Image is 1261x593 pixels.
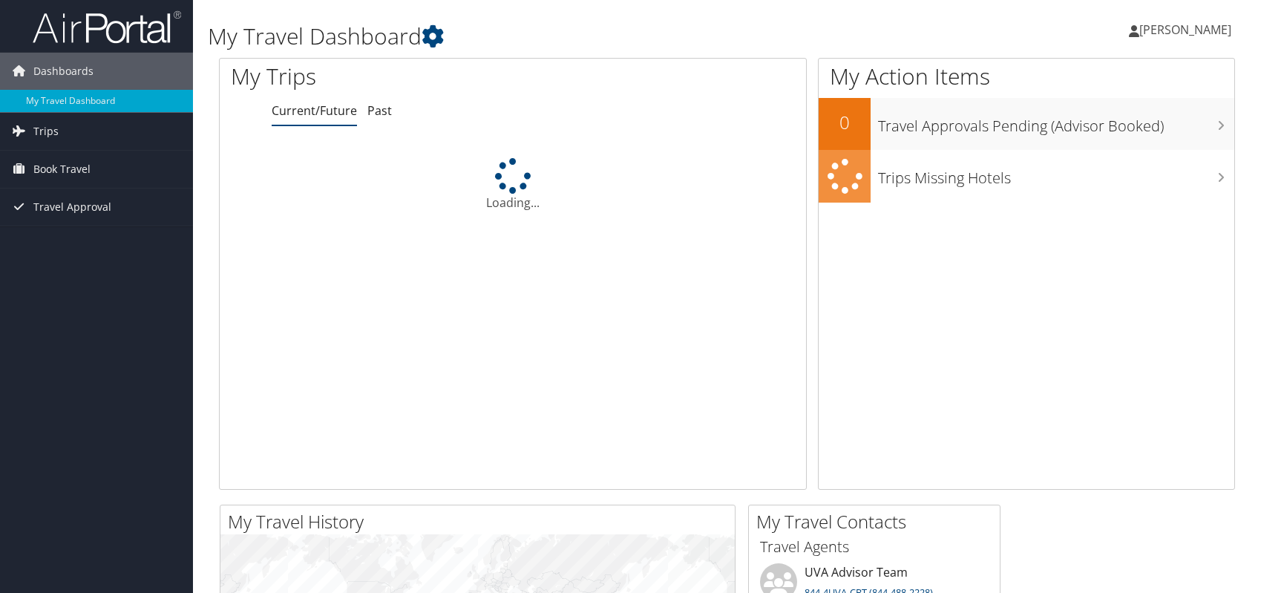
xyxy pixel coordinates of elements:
[231,61,551,92] h1: My Trips
[367,102,392,119] a: Past
[33,189,111,226] span: Travel Approval
[33,113,59,150] span: Trips
[878,160,1234,189] h3: Trips Missing Hotels
[819,110,871,135] h2: 0
[220,158,806,212] div: Loading...
[819,61,1234,92] h1: My Action Items
[819,98,1234,150] a: 0Travel Approvals Pending (Advisor Booked)
[756,509,1000,534] h2: My Travel Contacts
[33,10,181,45] img: airportal-logo.png
[819,150,1234,203] a: Trips Missing Hotels
[1139,22,1231,38] span: [PERSON_NAME]
[1129,7,1246,52] a: [PERSON_NAME]
[208,21,900,52] h1: My Travel Dashboard
[878,108,1234,137] h3: Travel Approvals Pending (Advisor Booked)
[228,509,735,534] h2: My Travel History
[272,102,357,119] a: Current/Future
[33,53,94,90] span: Dashboards
[760,537,989,557] h3: Travel Agents
[33,151,91,188] span: Book Travel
